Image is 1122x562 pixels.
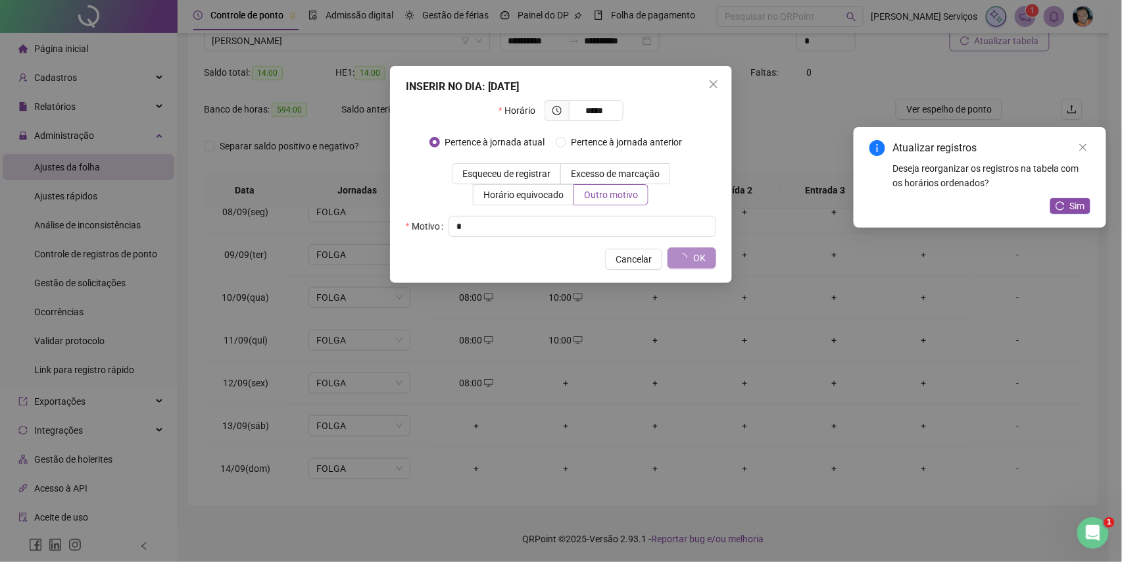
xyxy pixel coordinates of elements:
[1056,201,1065,211] span: reload
[1077,517,1109,549] iframe: Intercom live chat
[893,140,1090,156] div: Atualizar registros
[1050,198,1090,214] button: Sim
[1079,143,1088,152] span: close
[1076,140,1090,155] a: Close
[869,140,885,156] span: info-circle
[1104,517,1115,528] span: 1
[406,216,449,237] label: Motivo
[1070,199,1085,213] span: Sim
[893,161,1090,190] div: Deseja reorganizar os registros na tabela com os horários ordenados?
